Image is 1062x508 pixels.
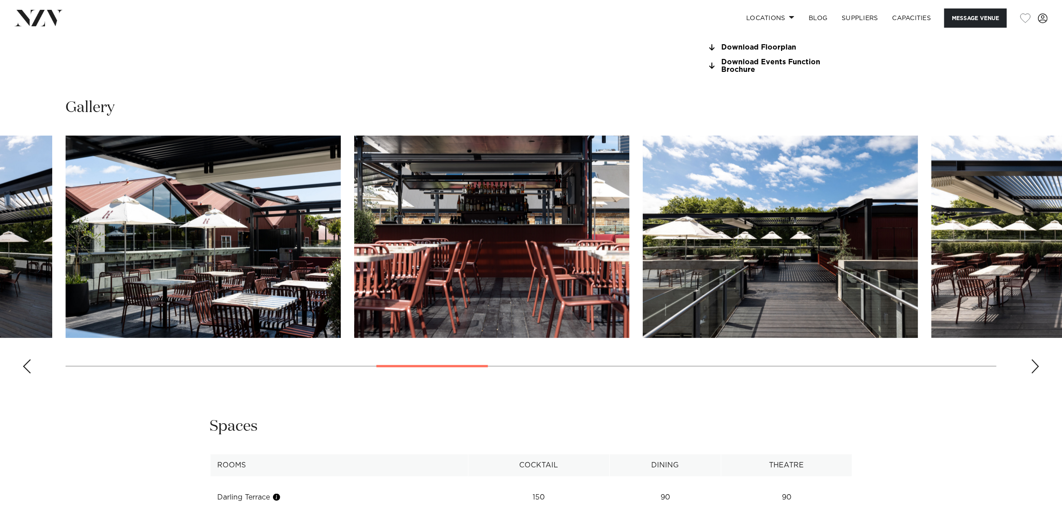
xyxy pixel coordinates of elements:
img: nzv-logo.png [14,10,63,26]
a: Download Events Function Brochure [707,58,852,74]
img: Outdoor bar at Darling on Drake [354,136,629,338]
button: Message Venue [944,8,1007,28]
swiper-slide: 10 / 27 [66,136,341,338]
th: Cocktail [468,454,609,476]
swiper-slide: 12 / 27 [643,136,918,338]
a: Capacities [885,8,938,28]
swiper-slide: 11 / 27 [354,136,629,338]
h2: Spaces [210,416,258,437]
th: Theatre [721,454,852,476]
img: Outdoor area at Darling on Drake [643,136,918,338]
a: BLOG [802,8,835,28]
a: Locations [739,8,802,28]
img: Rooftop bar with umbrellas at Darling on Drake [66,136,341,338]
th: Rooms [210,454,468,476]
a: SUPPLIERS [835,8,885,28]
a: Download Floorplan [707,44,852,52]
th: Dining [609,454,721,476]
h2: Gallery [66,98,115,118]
